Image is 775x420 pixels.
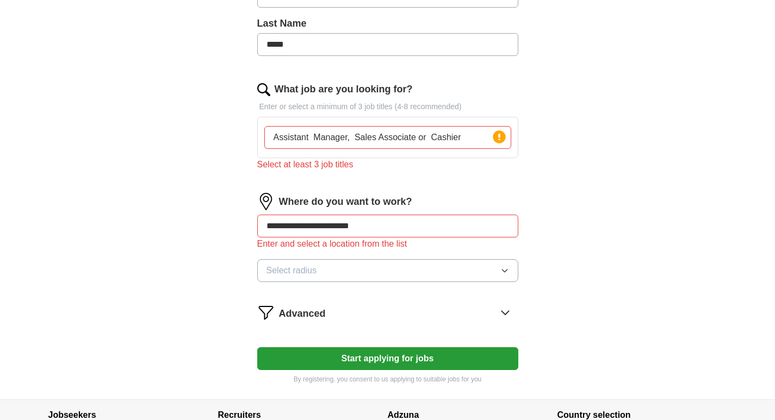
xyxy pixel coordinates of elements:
img: location.png [257,193,275,210]
img: filter [257,304,275,321]
p: Enter or select a minimum of 3 job titles (4-8 recommended) [257,101,518,112]
label: Where do you want to work? [279,195,412,209]
button: Select radius [257,259,518,282]
div: Select at least 3 job titles [257,158,518,171]
img: search.png [257,83,270,96]
span: Select radius [266,264,317,277]
input: Type a job title and press enter [264,126,511,149]
label: What job are you looking for? [275,82,413,97]
div: Enter and select a location from the list [257,237,518,250]
label: Last Name [257,16,518,31]
span: Advanced [279,306,326,321]
p: By registering, you consent to us applying to suitable jobs for you [257,374,518,384]
button: Start applying for jobs [257,347,518,370]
